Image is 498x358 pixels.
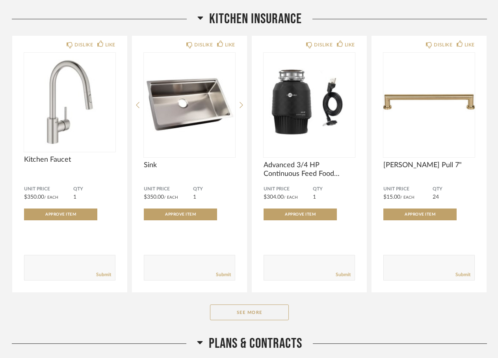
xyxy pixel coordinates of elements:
span: Approve Item [45,212,76,216]
div: LIKE [465,41,475,49]
img: undefined [264,53,355,151]
span: Unit Price [144,186,193,192]
a: Submit [455,271,470,278]
button: Approve Item [383,209,457,220]
span: 1 [193,194,196,200]
span: Approve Item [285,212,316,216]
span: QTY [313,186,355,192]
img: undefined [144,53,235,151]
span: / Each [284,196,298,199]
span: Unit Price [264,186,313,192]
span: / Each [44,196,58,199]
span: Plans & Contracts [209,335,302,352]
span: $15.00 [383,194,400,200]
div: LIKE [105,41,115,49]
span: $350.00 [24,194,44,200]
button: Approve Item [144,209,217,220]
span: / Each [400,196,414,199]
div: 0 [144,53,235,151]
span: 1 [313,194,316,200]
span: Approve Item [405,212,435,216]
span: / Each [164,196,178,199]
button: Approve Item [264,209,337,220]
span: Unit Price [24,186,73,192]
img: undefined [383,53,475,151]
div: LIKE [345,41,355,49]
span: Approve Item [165,212,196,216]
div: 0 [264,53,355,151]
span: Advanced 3/4 HP Continuous Feed Food Waste Disposal [264,161,355,178]
span: Kitchen Faucet [24,155,115,164]
span: [PERSON_NAME] Pull 7" [383,161,475,170]
div: LIKE [225,41,235,49]
div: DISLIKE [74,41,93,49]
span: $350.00 [144,194,164,200]
span: 24 [433,194,439,200]
a: Submit [96,271,111,278]
span: Unit Price [383,186,433,192]
span: $304.00 [264,194,284,200]
div: DISLIKE [194,41,213,49]
img: undefined [24,53,115,151]
span: Kitchen Insurance [209,11,302,28]
button: See More [210,304,289,320]
span: QTY [433,186,475,192]
span: QTY [73,186,115,192]
a: Submit [336,271,351,278]
span: 1 [73,194,76,200]
span: Sink [144,161,235,170]
div: DISLIKE [314,41,333,49]
button: Approve Item [24,209,97,220]
div: DISLIKE [434,41,452,49]
span: QTY [193,186,235,192]
div: 0 [383,53,475,151]
a: Submit [216,271,231,278]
